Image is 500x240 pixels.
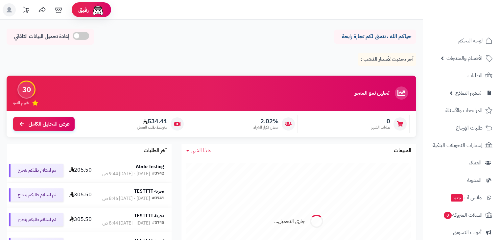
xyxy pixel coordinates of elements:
[443,210,483,220] span: السلات المتروكة
[358,53,416,66] p: آخر تحديث لأسعار الذهب :
[444,212,452,219] span: 0
[427,207,496,223] a: السلات المتروكة0
[9,213,63,226] div: تم استلام طلبكم بنجاح
[467,71,483,80] span: الطلبات
[17,3,34,18] a: تحديثات المنصة
[78,6,89,14] span: رفيق
[152,220,164,227] div: #3740
[66,158,95,182] td: 205.50
[394,148,411,154] h3: المبيعات
[427,68,496,84] a: الطلبات
[427,190,496,205] a: وآتس آبجديد
[458,36,483,45] span: لوحة التحكم
[339,33,411,40] p: حياكم الله ، نتمنى لكم تجارة رابحة
[253,118,278,125] span: 2.02%
[274,218,305,225] div: جاري التحميل...
[355,90,389,96] h3: تحليل نمو المتجر
[191,147,211,155] span: هذا الشهر
[467,176,482,185] span: المدونة
[134,188,164,195] strong: تجربة TESTTTT
[427,120,496,136] a: طلبات الإرجاع
[371,118,390,125] span: 0
[13,117,75,131] a: عرض التحليل الكامل
[102,195,150,202] div: [DATE] - [DATE] 8:46 ص
[9,188,63,202] div: تم استلام طلبكم بنجاح
[137,118,167,125] span: 534.41
[427,33,496,49] a: لوحة التحكم
[253,125,278,130] span: معدل تكرار الشراء
[9,164,63,177] div: تم استلام طلبكم بنجاح
[469,158,482,167] span: العملاء
[427,103,496,118] a: المراجعات والأسئلة
[186,147,211,155] a: هذا الشهر
[152,195,164,202] div: #3741
[152,171,164,177] div: #3742
[427,172,496,188] a: المدونة
[14,33,69,40] span: إعادة تحميل البيانات التلقائي
[66,207,95,232] td: 305.50
[371,125,390,130] span: طلبات الشهر
[137,125,167,130] span: متوسط طلب العميل
[433,141,483,150] span: إشعارات التحويلات البنكية
[450,193,482,202] span: وآتس آب
[446,54,483,63] span: الأقسام والمنتجات
[427,137,496,153] a: إشعارات التحويلات البنكية
[102,171,150,177] div: [DATE] - [DATE] 9:44 ص
[91,3,105,16] img: ai-face.png
[13,100,29,106] span: تقييم النمو
[29,120,70,128] span: عرض التحليل الكامل
[455,88,482,98] span: مُنشئ النماذج
[136,163,164,170] strong: Abdo Testing
[102,220,150,227] div: [DATE] - [DATE] 8:44 ص
[455,15,494,29] img: logo-2.png
[134,212,164,219] strong: تجربة TESTTTT
[144,148,167,154] h3: آخر الطلبات
[456,123,483,132] span: طلبات الإرجاع
[445,106,483,115] span: المراجعات والأسئلة
[451,194,463,202] span: جديد
[66,183,95,207] td: 305.50
[453,228,482,237] span: أدوات التسويق
[427,155,496,171] a: العملاء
